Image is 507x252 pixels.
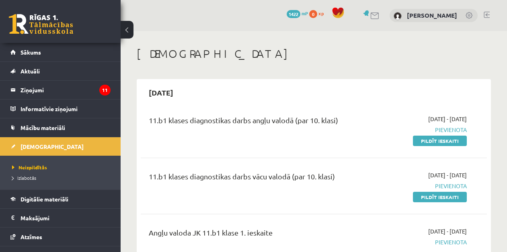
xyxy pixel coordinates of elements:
a: Pildīt ieskaiti [413,192,467,202]
a: Pildīt ieskaiti [413,136,467,146]
a: Atzīmes [10,228,111,246]
a: Ziņojumi11 [10,81,111,99]
span: Pievienota [369,238,467,246]
legend: Maksājumi [21,209,111,227]
a: 0 xp [309,10,328,16]
span: Pievienota [369,126,467,134]
span: Atzīmes [21,233,42,240]
a: Digitālie materiāli [10,190,111,208]
span: mP [302,10,308,16]
span: [DATE] - [DATE] [428,227,467,236]
span: [DEMOGRAPHIC_DATA] [21,143,84,150]
a: Sākums [10,43,111,61]
a: Mācību materiāli [10,118,111,137]
a: Maksājumi [10,209,111,227]
legend: Informatīvie ziņojumi [21,100,111,118]
i: 11 [99,85,111,96]
a: 1422 mP [287,10,308,16]
span: xp [318,10,324,16]
div: 11.b1 klases diagnostikas darbs vācu valodā (par 10. klasi) [149,171,357,186]
span: Izlabotās [12,175,36,181]
a: Neizpildītās [12,164,113,171]
span: Aktuāli [21,67,40,75]
a: Aktuāli [10,62,111,80]
a: [DEMOGRAPHIC_DATA] [10,137,111,156]
a: Informatīvie ziņojumi [10,100,111,118]
h2: [DATE] [141,83,181,102]
span: Digitālie materiāli [21,195,68,203]
h1: [DEMOGRAPHIC_DATA] [137,47,491,61]
a: Izlabotās [12,174,113,181]
div: Angļu valoda JK 11.b1 klase 1. ieskaite [149,227,357,242]
img: Sabīne Grantovska [394,12,402,20]
span: Neizpildītās [12,164,47,171]
legend: Ziņojumi [21,81,111,99]
div: 11.b1 klases diagnostikas darbs angļu valodā (par 10. klasi) [149,115,357,130]
span: [DATE] - [DATE] [428,171,467,179]
span: Mācību materiāli [21,124,65,131]
span: 1422 [287,10,300,18]
a: [PERSON_NAME] [407,11,457,19]
span: 0 [309,10,317,18]
span: [DATE] - [DATE] [428,115,467,123]
a: Rīgas 1. Tālmācības vidusskola [9,14,73,34]
span: Sākums [21,49,41,56]
span: Pievienota [369,182,467,190]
